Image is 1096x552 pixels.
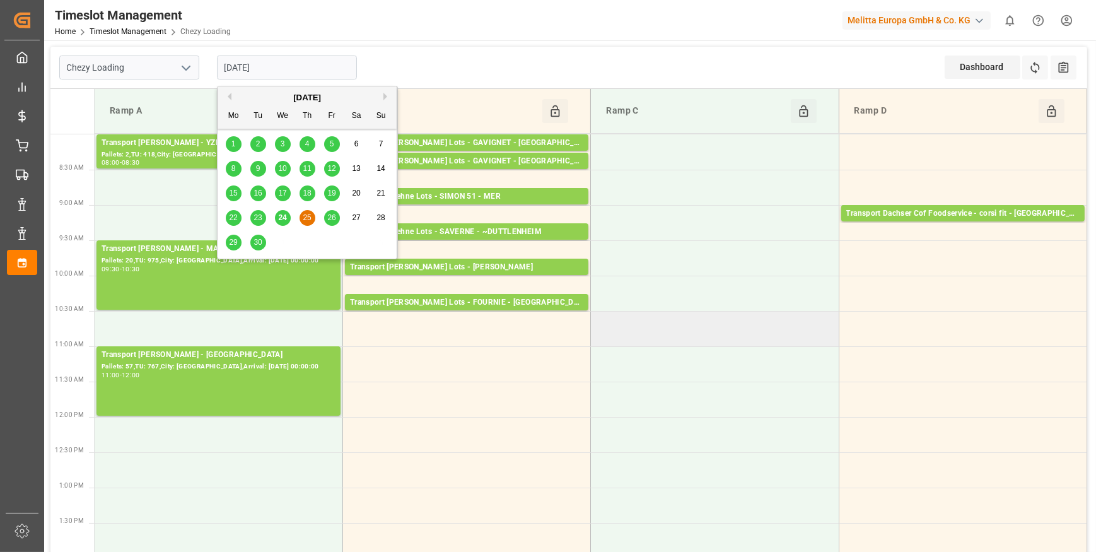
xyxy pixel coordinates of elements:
div: Transport [PERSON_NAME] - [GEOGRAPHIC_DATA] [102,349,335,361]
div: 09:30 [102,266,120,272]
div: Transport [PERSON_NAME] - YZEURE - YZEURE [102,137,335,150]
div: Ramp B [353,99,542,123]
div: Pallets: 57,TU: 767,City: [GEOGRAPHIC_DATA],Arrival: [DATE] 00:00:00 [102,361,335,372]
div: Choose Wednesday, September 10th, 2025 [275,161,291,177]
div: 08:30 [122,160,140,165]
span: 20 [352,189,360,197]
div: Choose Friday, September 26th, 2025 [324,210,340,226]
span: 23 [254,213,262,222]
div: Choose Friday, September 12th, 2025 [324,161,340,177]
div: Choose Sunday, September 7th, 2025 [373,136,389,152]
span: 14 [376,164,385,173]
div: Choose Sunday, September 21st, 2025 [373,185,389,201]
div: Choose Sunday, September 14th, 2025 [373,161,389,177]
div: Pallets: 20,TU: 975,City: [GEOGRAPHIC_DATA],Arrival: [DATE] 00:00:00 [102,255,335,266]
div: Ramp A [105,99,294,123]
span: 24 [278,213,286,222]
div: Fr [324,109,340,124]
div: Transport Dachser Cof Foodservice - corsi fit - [GEOGRAPHIC_DATA] [846,208,1080,220]
span: 12:00 PM [55,411,84,418]
span: 1 [231,139,236,148]
span: 2 [256,139,260,148]
div: Transport [PERSON_NAME] Lots - FOURNIE - [GEOGRAPHIC_DATA] [350,297,583,309]
span: 13 [352,164,360,173]
span: 26 [327,213,335,222]
div: Pallets: 16,TU: 626,City: [GEOGRAPHIC_DATA],Arrival: [DATE] 00:00:00 [350,150,583,160]
div: Mo [226,109,242,124]
div: 12:00 [122,372,140,378]
span: 11:00 AM [55,341,84,348]
span: 18 [303,189,311,197]
div: Choose Tuesday, September 9th, 2025 [250,161,266,177]
span: 5 [330,139,334,148]
div: Choose Thursday, September 4th, 2025 [300,136,315,152]
span: 30 [254,238,262,247]
span: 11 [303,164,311,173]
span: 1:30 PM [59,517,84,524]
div: Choose Wednesday, September 17th, 2025 [275,185,291,201]
div: Pallets: 1,TU: 70,City: ~[GEOGRAPHIC_DATA],Arrival: [DATE] 00:00:00 [350,238,583,249]
span: 9:30 AM [59,235,84,242]
div: Choose Monday, September 1st, 2025 [226,136,242,152]
div: Choose Thursday, September 11th, 2025 [300,161,315,177]
span: 8 [231,164,236,173]
a: Timeslot Management [90,27,166,36]
button: open menu [176,58,195,78]
span: 21 [376,189,385,197]
span: 25 [303,213,311,222]
div: Choose Wednesday, September 24th, 2025 [275,210,291,226]
span: 10:30 AM [55,305,84,312]
span: 17 [278,189,286,197]
div: Choose Tuesday, September 30th, 2025 [250,235,266,250]
span: 10 [278,164,286,173]
span: 28 [376,213,385,222]
div: Choose Saturday, September 6th, 2025 [349,136,364,152]
span: 4 [305,139,310,148]
span: 9 [256,164,260,173]
div: Choose Monday, September 22nd, 2025 [226,210,242,226]
div: - [120,372,122,378]
div: Choose Thursday, September 25th, 2025 [300,210,315,226]
button: Help Center [1024,6,1052,35]
div: Pallets: ,TU: 176,City: [GEOGRAPHIC_DATA],Arrival: [DATE] 00:00:00 [350,309,583,320]
div: - [120,160,122,165]
div: month 2025-09 [221,132,394,255]
div: Transport Kuehne Lots - SIMON 51 - MER [350,191,583,203]
span: 29 [229,238,237,247]
div: Transport [PERSON_NAME] Lots - GAVIGNET - [GEOGRAPHIC_DATA] [350,137,583,150]
div: Choose Wednesday, September 3rd, 2025 [275,136,291,152]
input: Type to search/select [59,56,199,79]
div: - [120,266,122,272]
span: 10:00 AM [55,270,84,277]
div: Choose Monday, September 29th, 2025 [226,235,242,250]
span: 11:30 AM [55,376,84,383]
div: Tu [250,109,266,124]
div: Choose Saturday, September 13th, 2025 [349,161,364,177]
div: Th [300,109,315,124]
div: Pallets: 5,TU: 296,City: CARQUEFOU,Arrival: [DATE] 00:00:00 [350,274,583,285]
span: 8:30 AM [59,164,84,171]
div: Transport Kuehne Lots - SAVERNE - ~DUTTLENHEIM [350,226,583,238]
div: Pallets: 2,TU: 418,City: [GEOGRAPHIC_DATA],Arrival: [DATE] 00:00:00 [102,150,335,160]
a: Home [55,27,76,36]
span: 22 [229,213,237,222]
button: Melitta Europa GmbH & Co. KG [842,8,996,32]
div: Timeslot Management [55,6,231,25]
div: Transport [PERSON_NAME] Lots - GAVIGNET - [GEOGRAPHIC_DATA] [350,155,583,168]
div: Pallets: 13,TU: 708,City: [GEOGRAPHIC_DATA],Arrival: [DATE] 00:00:00 [350,168,583,179]
div: Choose Friday, September 5th, 2025 [324,136,340,152]
button: Next Month [383,93,391,100]
div: Sa [349,109,364,124]
div: Choose Thursday, September 18th, 2025 [300,185,315,201]
span: 16 [254,189,262,197]
div: We [275,109,291,124]
span: 3 [281,139,285,148]
div: 10:30 [122,266,140,272]
div: Transport [PERSON_NAME] Lots - [PERSON_NAME] [350,261,583,274]
div: Choose Tuesday, September 2nd, 2025 [250,136,266,152]
div: Ramp C [601,99,790,123]
span: 12:30 PM [55,447,84,454]
span: 15 [229,189,237,197]
div: Choose Sunday, September 28th, 2025 [373,210,389,226]
div: [DATE] [218,91,397,104]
